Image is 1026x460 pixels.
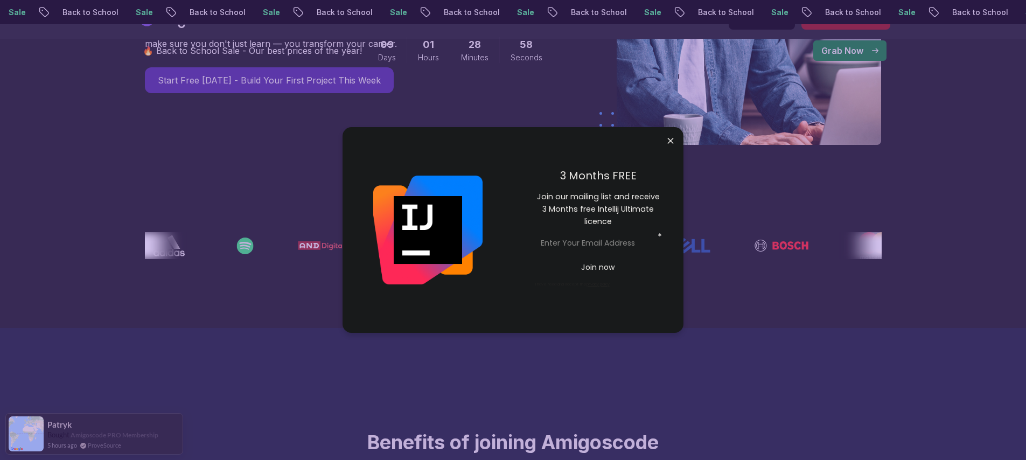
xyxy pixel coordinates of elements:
[380,37,394,52] span: 9 Days
[178,7,252,18] p: Back to School
[520,37,533,52] span: 58 Seconds
[305,7,379,18] p: Back to School
[71,431,158,439] a: Amigoscode PRO Membership
[469,37,481,52] span: 28 Minutes
[47,441,77,450] span: 5 hours ago
[145,67,394,93] a: Start Free [DATE] - Build Your First Project This Week
[88,441,121,450] a: ProveSource
[252,7,286,18] p: Sale
[687,7,760,18] p: Back to School
[9,416,44,451] img: provesource social proof notification image
[145,208,882,221] p: Our Students Work in Top Companies
[418,52,439,63] span: Hours
[47,430,69,439] span: Bought
[506,7,540,18] p: Sale
[760,7,794,18] p: Sale
[941,7,1014,18] p: Back to School
[47,420,72,429] span: Patryk
[136,431,890,453] h2: Benefits of joining Amigoscode
[633,7,667,18] p: Sale
[379,7,413,18] p: Sale
[821,44,863,57] p: Grab Now
[51,7,124,18] p: Back to School
[423,37,434,52] span: 1 Hours
[124,7,159,18] p: Sale
[432,7,506,18] p: Back to School
[887,7,922,18] p: Sale
[814,7,887,18] p: Back to School
[143,44,362,57] p: 🔥 Back to School Sale - Our best prices of the year!
[560,7,633,18] p: Back to School
[378,52,396,63] span: Days
[461,52,488,63] span: Minutes
[511,52,542,63] span: Seconds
